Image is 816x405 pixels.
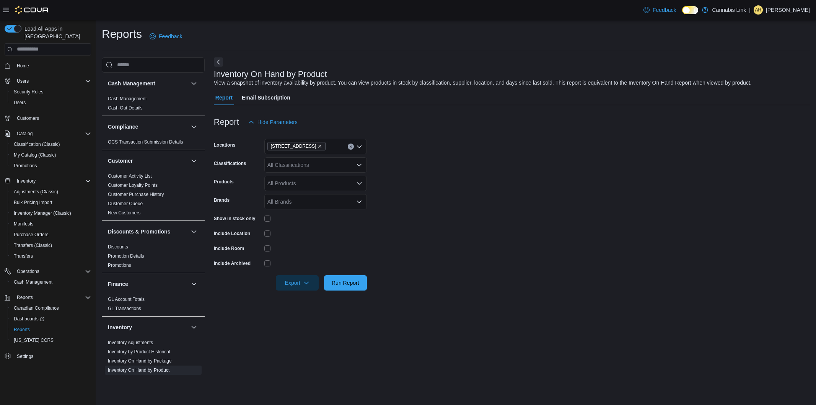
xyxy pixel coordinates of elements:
span: Cash Management [14,279,52,285]
span: Transfers (Classic) [14,242,52,248]
div: Discounts & Promotions [102,242,205,273]
a: OCS Transaction Submission Details [108,139,183,145]
span: Settings [14,351,91,361]
a: Transfers (Classic) [11,241,55,250]
button: Catalog [2,128,94,139]
span: [US_STATE] CCRS [14,337,54,343]
span: Export [280,275,314,291]
span: GL Account Totals [108,296,145,302]
h1: Reports [102,26,142,42]
button: Discounts & Promotions [189,227,199,236]
span: Feedback [653,6,676,14]
h3: Inventory [108,323,132,331]
span: Discounts [108,244,128,250]
span: Transfers (Classic) [11,241,91,250]
span: Customer Queue [108,201,143,207]
span: Customers [14,113,91,123]
span: Hide Parameters [257,118,298,126]
span: Transfers [11,251,91,261]
p: [PERSON_NAME] [766,5,810,15]
p: | [749,5,751,15]
span: Canadian Compliance [14,305,59,311]
h3: Inventory On Hand by Product [214,70,327,79]
nav: Complex example [5,57,91,382]
a: [US_STATE] CCRS [11,336,57,345]
span: Reports [11,325,91,334]
span: Run Report [332,279,359,287]
span: Users [17,78,29,84]
span: Dashboards [14,316,44,322]
button: Open list of options [356,144,362,150]
span: Feedback [159,33,182,40]
input: Dark Mode [682,6,698,14]
a: Bulk Pricing Import [11,198,55,207]
a: Adjustments (Classic) [11,187,61,196]
button: Canadian Compliance [8,303,94,314]
a: Cash Out Details [108,105,143,111]
button: Customers [2,113,94,124]
span: 1295 Highbury Ave N [267,142,326,150]
span: Dark Mode [682,14,682,15]
span: Classification (Classic) [14,141,60,147]
a: My Catalog (Classic) [11,150,59,160]
a: Dashboards [11,314,47,323]
span: Operations [17,268,39,274]
a: Classification (Classic) [11,140,63,149]
button: Reports [8,324,94,335]
a: Cash Management [108,96,147,101]
span: Manifests [11,219,91,229]
a: Inventory Manager (Classic) [11,209,74,218]
span: Security Roles [14,89,43,95]
span: Purchase Orders [14,232,49,238]
a: Cash Management [11,278,55,287]
button: Next [214,57,223,67]
button: Cash Management [108,80,188,87]
span: Bulk Pricing Import [14,199,52,206]
button: Adjustments (Classic) [8,186,94,197]
a: Inventory On Hand by Package [108,358,172,364]
a: Purchase Orders [11,230,52,239]
span: Inventory Manager (Classic) [11,209,91,218]
h3: Report [214,118,239,127]
label: Include Archived [214,260,251,266]
h3: Customer [108,157,133,165]
button: Open list of options [356,199,362,205]
span: Purchase Orders [11,230,91,239]
div: View a snapshot of inventory availability by product. You can view products in stock by classific... [214,79,752,87]
label: Include Room [214,245,244,251]
span: Customer Purchase History [108,191,164,198]
label: Brands [214,197,230,203]
a: Inventory by Product Historical [108,349,170,354]
div: Austin Harriman [754,5,763,15]
span: Home [17,63,29,69]
span: Washington CCRS [11,336,91,345]
span: Inventory by Product Historical [108,349,170,355]
button: Users [2,76,94,87]
a: Promotion Details [108,253,144,259]
span: AH [755,5,762,15]
div: Finance [102,295,205,316]
span: Bulk Pricing Import [11,198,91,207]
span: Transfers [14,253,33,259]
button: Export [276,275,319,291]
span: Inventory Transactions [108,376,154,382]
button: Compliance [189,122,199,131]
button: Inventory [2,176,94,186]
button: Security Roles [8,87,94,97]
a: Security Roles [11,87,46,96]
button: Inventory [108,323,188,331]
span: Inventory [17,178,36,184]
span: New Customers [108,210,140,216]
a: Customer Activity List [108,173,152,179]
span: Manifests [14,221,33,227]
span: Reports [14,327,30,333]
a: Canadian Compliance [11,304,62,313]
a: GL Transactions [108,306,141,311]
button: Bulk Pricing Import [8,197,94,208]
span: GL Transactions [108,305,141,312]
button: Transfers (Classic) [8,240,94,251]
button: Cash Management [8,277,94,287]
